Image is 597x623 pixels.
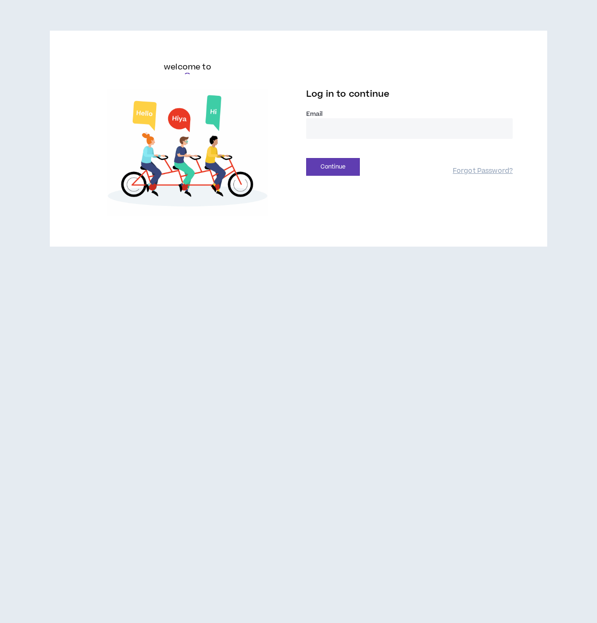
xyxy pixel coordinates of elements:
label: Email [306,110,513,118]
h6: welcome to [164,61,211,73]
img: Welcome to Wripple [84,89,291,216]
button: Continue [306,158,360,176]
span: Log in to continue [306,88,390,100]
a: Forgot Password? [453,167,513,176]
